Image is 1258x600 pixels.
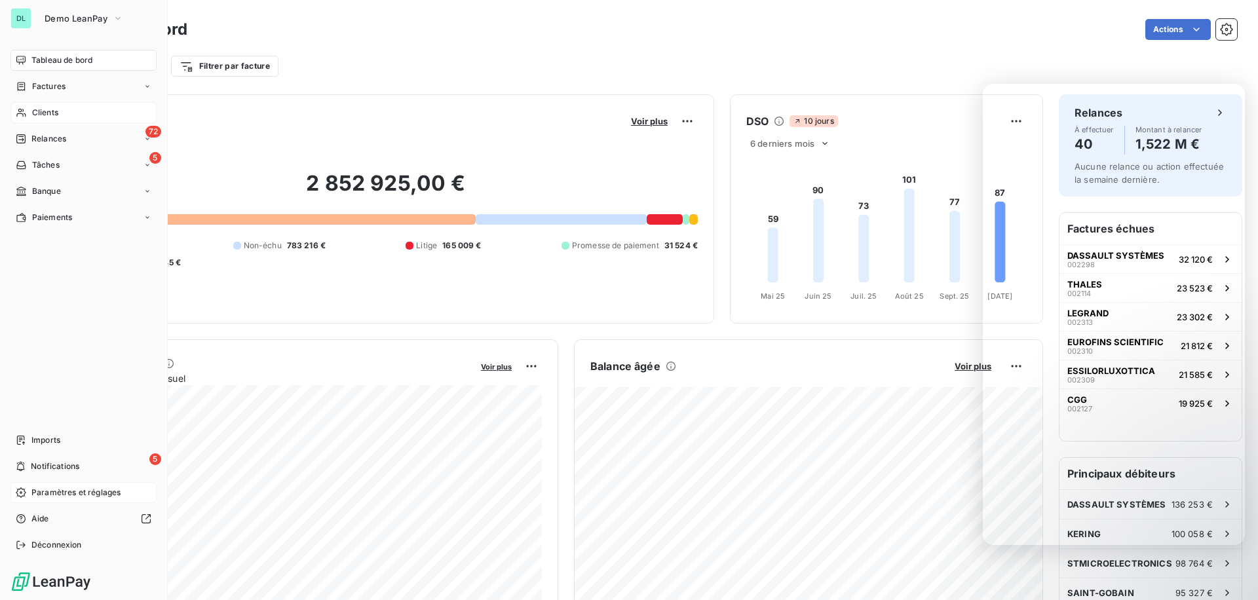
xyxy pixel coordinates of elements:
button: Actions [1145,19,1211,40]
span: Demo LeanPay [45,13,107,24]
span: Imports [31,434,60,446]
span: Aide [31,513,49,525]
button: Filtrer par facture [171,56,278,77]
button: Voir plus [627,115,672,127]
span: 783 216 € [287,240,326,252]
tspan: Juin 25 [805,291,831,301]
span: Non-échu [244,240,282,252]
span: Clients [32,107,58,119]
span: Voir plus [955,361,991,371]
iframe: Intercom live chat [983,84,1245,545]
span: Banque [32,185,61,197]
tspan: Sept. 25 [940,291,969,301]
span: 6 derniers mois [750,138,814,149]
button: Voir plus [951,360,995,372]
button: Voir plus [477,360,516,372]
img: Logo LeanPay [10,571,92,592]
span: Tableau de bord [31,54,92,66]
span: 5 [149,453,161,465]
span: Tâches [32,159,60,171]
span: 72 [145,126,161,138]
span: 165 009 € [442,240,481,252]
span: 31 524 € [664,240,698,252]
h6: Balance âgée [590,358,660,374]
tspan: Mai 25 [761,291,785,301]
span: Déconnexion [31,539,82,551]
span: Paramètres et réglages [31,487,121,498]
span: Paiements [32,212,72,223]
a: Aide [10,508,157,529]
tspan: Juil. 25 [850,291,877,301]
iframe: Intercom live chat [1213,555,1245,587]
span: Notifications [31,460,79,472]
span: Litige [416,240,437,252]
span: Promesse de paiement [572,240,659,252]
div: DL [10,8,31,29]
span: 10 jours [790,115,837,127]
span: 98 764 € [1175,558,1213,569]
span: Relances [31,133,66,145]
span: 5 [149,152,161,164]
h2: 2 852 925,00 € [74,170,698,210]
span: STMICROELECTRONICS [1067,558,1172,569]
span: Voir plus [481,362,512,371]
span: Voir plus [631,116,668,126]
span: Chiffre d'affaires mensuel [74,371,472,385]
span: 95 327 € [1175,588,1213,598]
span: SAINT-GOBAIN [1067,588,1134,598]
tspan: Août 25 [895,291,924,301]
span: Factures [32,81,66,92]
h6: DSO [746,113,769,129]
